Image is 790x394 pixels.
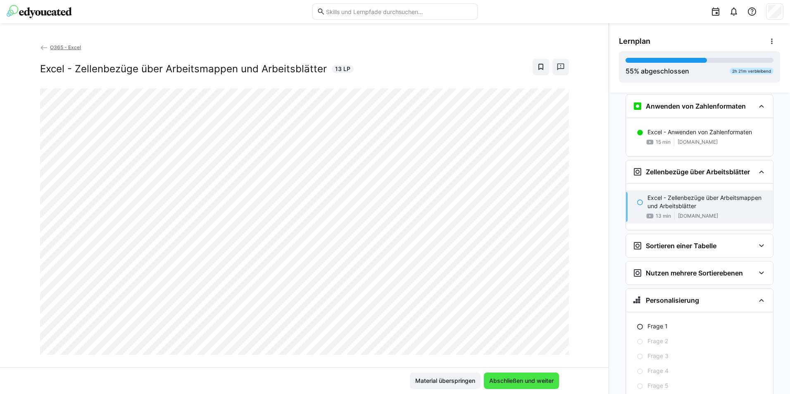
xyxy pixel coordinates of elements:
[50,44,81,50] span: O365 - Excel
[626,66,689,76] div: % abgeschlossen
[646,242,716,250] h3: Sortieren einer Tabelle
[325,8,473,15] input: Skills und Lernpfade durchsuchen…
[335,65,350,73] span: 13 LP
[656,139,671,145] span: 15 min
[484,373,559,389] button: Abschließen und weiter
[414,377,476,385] span: Material überspringen
[647,367,669,375] p: Frage 4
[646,168,750,176] h3: Zellenbezüge über Arbeitsblätter
[646,102,746,110] h3: Anwenden von Zahlenformaten
[646,269,743,277] h3: Nutzen mehrere Sortierebenen
[619,37,650,46] span: Lernplan
[656,213,671,219] span: 13 min
[410,373,481,389] button: Material überspringen
[647,194,766,210] p: Excel - Zellenbezüge über Arbeitsmappen und Arbeitsblätter
[647,352,669,360] p: Frage 3
[647,337,668,345] p: Frage 2
[730,68,773,74] div: 2h 21m verbleibend
[646,296,699,304] h3: Personalisierung
[488,377,555,385] span: Abschließen und weiter
[647,322,668,330] p: Frage 1
[40,44,81,50] a: O365 - Excel
[40,63,327,75] h2: Excel - Zellenbezüge über Arbeitsmappen und Arbeitsblätter
[678,139,718,145] span: [DOMAIN_NAME]
[626,67,634,75] span: 55
[678,213,718,219] span: [DOMAIN_NAME]
[647,382,669,390] p: Frage 5
[647,128,752,136] p: Excel - Anwenden von Zahlenformaten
